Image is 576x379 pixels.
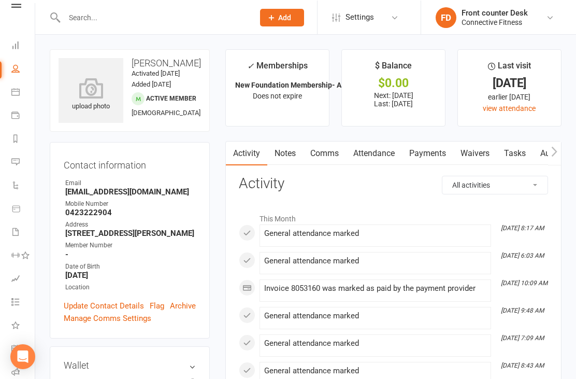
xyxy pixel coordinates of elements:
[65,240,196,250] div: Member Number
[64,360,196,370] h3: Wallet
[303,141,346,165] a: Comms
[64,312,151,324] a: Manage Comms Settings
[345,5,374,29] span: Settings
[65,219,196,229] div: Address
[402,141,453,165] a: Payments
[226,141,267,165] a: Activity
[278,13,291,21] span: Add
[132,108,200,116] span: [DEMOGRAPHIC_DATA]
[462,17,528,26] div: Connective Fitness
[467,91,552,102] div: earlier [DATE]
[483,104,536,112] a: view attendance
[170,299,196,312] a: Archive
[264,366,486,375] div: General attendance marked
[64,299,144,312] a: Update Contact Details
[497,141,533,165] a: Tasks
[65,270,196,279] strong: [DATE]
[11,58,35,81] a: People
[462,8,528,17] div: Front counter Desk
[488,59,531,77] div: Last visit
[132,69,180,77] time: Activated [DATE]
[150,299,164,312] a: Flag
[65,187,196,196] strong: [EMAIL_ADDRESS][DOMAIN_NAME]
[65,228,196,237] strong: [STREET_ADDRESS][PERSON_NAME]
[436,7,456,27] div: FD
[132,80,171,88] time: Added [DATE]
[65,261,196,271] div: Date of Birth
[65,199,196,208] div: Mobile Number
[11,338,35,361] a: General attendance kiosk mode
[264,311,486,320] div: General attendance marked
[253,91,302,100] span: Does not expire
[11,104,35,128] a: Payments
[11,128,35,151] a: Reports
[346,141,402,165] a: Attendance
[501,251,544,259] i: [DATE] 6:03 AM
[61,10,247,24] input: Search...
[453,141,497,165] a: Waivers
[64,156,196,170] h3: Contact information
[59,77,123,111] div: upload photo
[247,59,308,78] div: Memberships
[264,284,486,292] div: Invoice 8053160 was marked as paid by the payment provider
[375,59,412,77] div: $ Balance
[264,339,486,347] div: General attendance marked
[264,229,486,237] div: General attendance marked
[239,175,548,191] h3: Activity
[11,81,35,104] a: Calendar
[267,141,303,165] a: Notes
[65,178,196,188] div: Email
[239,207,548,224] li: This Month
[59,58,201,68] h3: [PERSON_NAME]
[264,256,486,265] div: General attendance marked
[501,224,544,231] i: [DATE] 8:17 AM
[501,334,544,341] i: [DATE] 7:09 AM
[501,361,544,369] i: [DATE] 8:43 AM
[260,8,304,26] button: Add
[65,249,196,259] strong: -
[501,306,544,314] i: [DATE] 9:48 AM
[10,344,35,369] div: Open Intercom Messenger
[65,282,196,292] div: Location
[247,61,254,71] i: ✓
[11,314,35,338] a: What's New
[467,77,552,88] div: [DATE]
[351,77,436,88] div: $0.00
[11,268,35,291] a: Assessments
[11,34,35,58] a: Dashboard
[65,207,196,217] strong: 0423222904
[235,80,354,89] strong: New Foundation Membership- Adult
[146,94,196,102] span: Active member
[501,279,548,286] i: [DATE] 10:09 AM
[11,198,35,221] a: Product Sales
[351,91,436,107] p: Next: [DATE] Last: [DATE]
